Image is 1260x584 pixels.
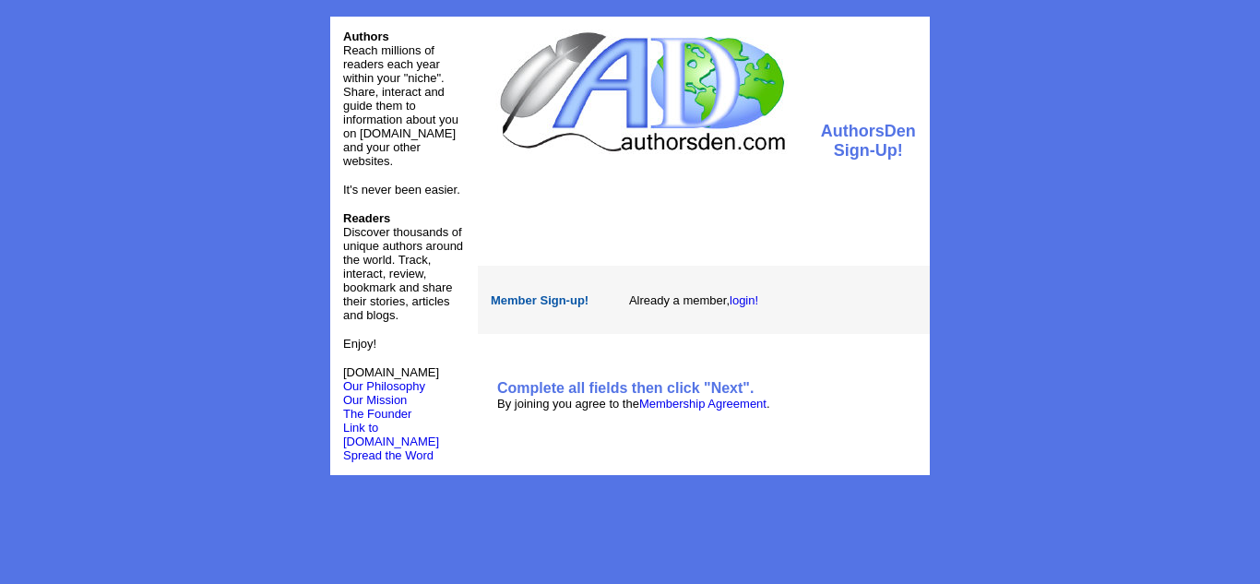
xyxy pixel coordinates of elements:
a: Spread the Word [343,447,434,462]
font: Spread the Word [343,448,434,462]
font: Enjoy! [343,337,376,351]
font: Reach millions of readers each year within your "niche". Share, interact and guide them to inform... [343,43,458,168]
a: Our Mission [343,393,407,407]
font: Member Sign-up! [491,293,588,307]
b: Readers [343,211,390,225]
b: Complete all fields then click "Next". [497,380,754,396]
font: Already a member, [629,293,758,307]
img: logo.jpg [495,30,788,154]
font: AuthorsDen Sign-Up! [821,122,916,160]
a: The Founder [343,407,411,421]
a: Our Philosophy [343,379,425,393]
font: By joining you agree to the . [497,397,770,411]
font: Authors [343,30,389,43]
font: Discover thousands of unique authors around the world. Track, interact, review, bookmark and shar... [343,211,463,322]
font: It's never been easier. [343,183,460,197]
a: Link to [DOMAIN_NAME] [343,421,439,448]
a: Membership Agreement [639,397,767,411]
a: login! [730,293,758,307]
font: [DOMAIN_NAME] [343,365,439,393]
